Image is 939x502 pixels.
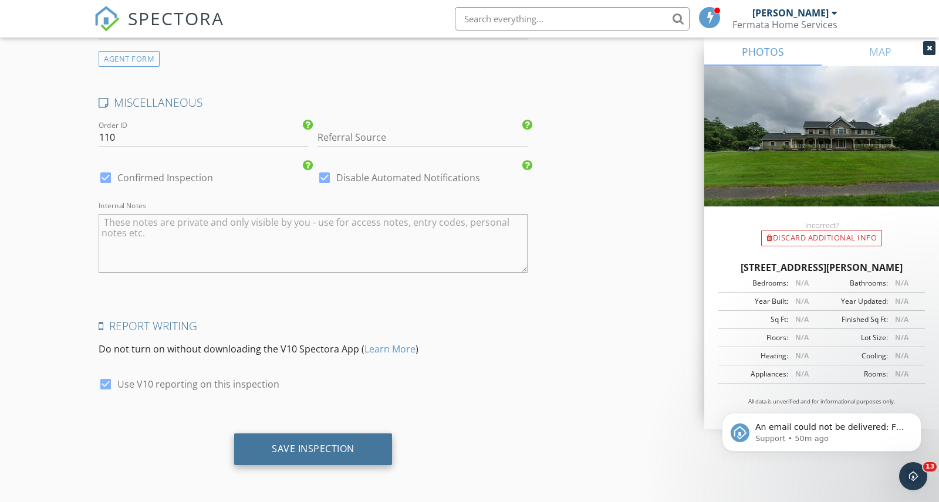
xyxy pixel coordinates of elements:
[795,278,809,288] span: N/A
[895,296,908,306] span: N/A
[822,314,888,325] div: Finished Sq Ft:
[899,462,927,490] iframe: Intercom live chat
[822,296,888,307] div: Year Updated:
[722,333,788,343] div: Floors:
[99,95,528,110] h4: MISCELLANEOUS
[704,221,939,230] div: Incorrect?
[822,38,939,66] a: MAP
[895,333,908,342] span: N/A
[99,214,528,273] textarea: Internal Notes
[272,443,354,454] div: Save Inspection
[99,318,528,334] h4: Report Writing
[94,6,120,32] img: The Best Home Inspection Software - Spectora
[117,172,213,184] label: Confirmed Inspection
[128,6,224,30] span: SPECTORA
[704,66,939,235] img: streetview
[722,278,788,289] div: Bedrooms:
[99,51,160,67] div: AGENT FORM
[895,278,908,288] span: N/A
[94,16,224,40] a: SPECTORA
[722,314,788,325] div: Sq Ft:
[923,462,937,472] span: 13
[795,296,809,306] span: N/A
[795,351,809,361] span: N/A
[752,7,829,19] div: [PERSON_NAME]
[795,369,809,379] span: N/A
[795,314,809,324] span: N/A
[718,260,925,274] div: [STREET_ADDRESS][PERSON_NAME]
[722,369,788,379] div: Appliances:
[704,38,822,66] a: PHOTOS
[895,369,908,379] span: N/A
[761,230,882,246] div: Discard Additional info
[722,351,788,361] div: Heating:
[317,128,527,147] input: Referral Source
[822,351,888,361] div: Cooling:
[822,333,888,343] div: Lot Size:
[364,342,416,355] a: Learn More
[895,351,908,361] span: N/A
[822,369,888,379] div: Rooms:
[732,19,837,30] div: Fermata Home Services
[722,296,788,307] div: Year Built:
[822,278,888,289] div: Bathrooms:
[704,388,939,470] iframe: Intercom notifications message
[455,7,690,30] input: Search everything...
[795,333,809,342] span: N/A
[117,378,279,390] label: Use V10 reporting on this inspection
[99,342,528,356] p: Do not turn on without downloading the V10 Spectora App ( )
[336,172,480,184] label: Disable Automated Notifications
[895,314,908,324] span: N/A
